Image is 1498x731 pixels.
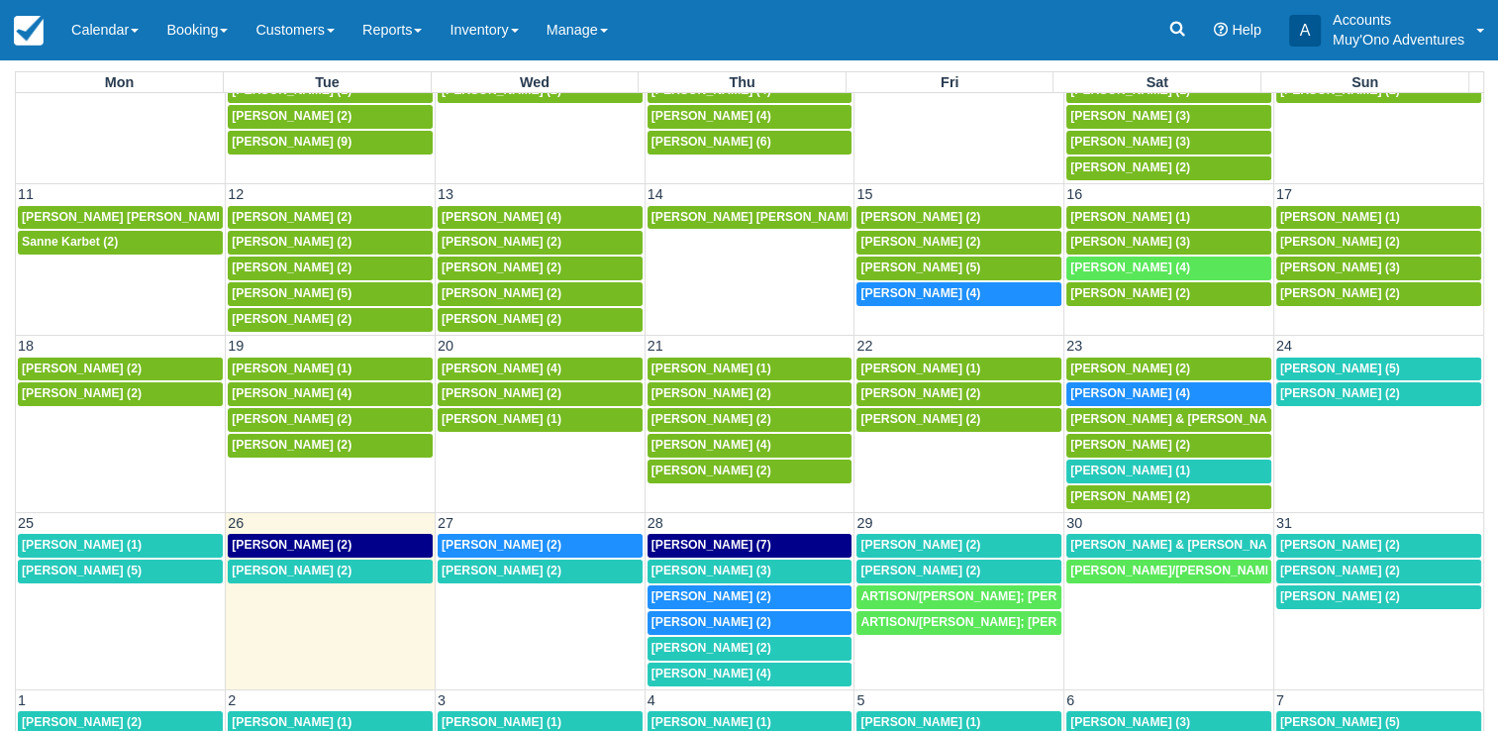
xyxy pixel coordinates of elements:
[651,135,771,149] span: [PERSON_NAME] (6)
[1066,534,1271,558] a: [PERSON_NAME] & [PERSON_NAME] (1)
[1280,386,1400,400] span: [PERSON_NAME] (2)
[442,261,561,274] span: [PERSON_NAME] (2)
[648,408,852,432] a: [PERSON_NAME] (2)
[1276,560,1481,583] a: [PERSON_NAME] (2)
[442,362,561,375] span: [PERSON_NAME] (4)
[14,16,44,46] img: checkfront-main-nav-mini-logo.png
[648,460,852,483] a: [PERSON_NAME] (2)
[438,206,643,230] a: [PERSON_NAME] (4)
[651,564,771,577] span: [PERSON_NAME] (3)
[729,74,754,90] span: Thu
[438,560,643,583] a: [PERSON_NAME] (2)
[860,564,980,577] span: [PERSON_NAME] (2)
[648,206,852,230] a: [PERSON_NAME] [PERSON_NAME] (2)
[22,564,142,577] span: [PERSON_NAME] (5)
[232,438,351,452] span: [PERSON_NAME] (2)
[1276,534,1481,558] a: [PERSON_NAME] (2)
[228,231,433,255] a: [PERSON_NAME] (2)
[228,308,433,332] a: [PERSON_NAME] (2)
[438,257,643,280] a: [PERSON_NAME] (2)
[860,210,980,224] span: [PERSON_NAME] (2)
[1066,408,1271,432] a: [PERSON_NAME] & [PERSON_NAME] (3)
[1070,538,1307,552] span: [PERSON_NAME] & [PERSON_NAME] (1)
[651,464,771,477] span: [PERSON_NAME] (2)
[1276,231,1481,255] a: [PERSON_NAME] (2)
[1147,74,1168,90] span: Sat
[1280,235,1400,249] span: [PERSON_NAME] (2)
[1066,434,1271,458] a: [PERSON_NAME] (2)
[438,534,643,558] a: [PERSON_NAME] (2)
[651,362,771,375] span: [PERSON_NAME] (1)
[860,538,980,552] span: [PERSON_NAME] (2)
[856,282,1061,306] a: [PERSON_NAME] (4)
[856,231,1061,255] a: [PERSON_NAME] (2)
[232,210,351,224] span: [PERSON_NAME] (2)
[228,534,433,558] a: [PERSON_NAME] (2)
[18,206,223,230] a: [PERSON_NAME] [PERSON_NAME] (1)
[648,105,852,129] a: [PERSON_NAME] (4)
[438,382,643,406] a: [PERSON_NAME] (2)
[18,382,223,406] a: [PERSON_NAME] (2)
[1274,692,1286,708] span: 7
[854,515,874,531] span: 29
[651,667,771,680] span: [PERSON_NAME] (4)
[22,386,142,400] span: [PERSON_NAME] (2)
[648,382,852,406] a: [PERSON_NAME] (2)
[1276,358,1481,381] a: [PERSON_NAME] (5)
[1066,131,1271,155] a: [PERSON_NAME] (3)
[1064,515,1084,531] span: 30
[442,235,561,249] span: [PERSON_NAME] (2)
[442,210,561,224] span: [PERSON_NAME] (4)
[520,74,549,90] span: Wed
[22,362,142,375] span: [PERSON_NAME] (2)
[436,692,448,708] span: 3
[648,534,852,558] a: [PERSON_NAME] (7)
[1064,692,1076,708] span: 6
[1066,231,1271,255] a: [PERSON_NAME] (3)
[438,358,643,381] a: [PERSON_NAME] (4)
[648,131,852,155] a: [PERSON_NAME] (6)
[854,692,866,708] span: 5
[1276,282,1481,306] a: [PERSON_NAME] (2)
[22,235,118,249] span: Sanne Karbet (2)
[232,564,351,577] span: [PERSON_NAME] (2)
[1064,186,1084,202] span: 16
[1066,485,1271,509] a: [PERSON_NAME] (2)
[856,585,1061,609] a: ARTISON/[PERSON_NAME]; [PERSON_NAME]/[PERSON_NAME]; [PERSON_NAME]/[PERSON_NAME]; [PERSON_NAME]/[P...
[442,564,561,577] span: [PERSON_NAME] (2)
[646,515,665,531] span: 28
[860,261,980,274] span: [PERSON_NAME] (5)
[232,109,351,123] span: [PERSON_NAME] (2)
[651,641,771,655] span: [PERSON_NAME] (2)
[1276,206,1481,230] a: [PERSON_NAME] (1)
[1232,22,1261,38] span: Help
[856,560,1061,583] a: [PERSON_NAME] (2)
[1070,109,1190,123] span: [PERSON_NAME] (3)
[856,257,1061,280] a: [PERSON_NAME] (5)
[854,186,874,202] span: 15
[1274,186,1294,202] span: 17
[22,538,142,552] span: [PERSON_NAME] (1)
[232,235,351,249] span: [PERSON_NAME] (2)
[651,210,876,224] span: [PERSON_NAME] [PERSON_NAME] (2)
[651,615,771,629] span: [PERSON_NAME] (2)
[232,362,351,375] span: [PERSON_NAME] (1)
[1066,560,1271,583] a: [PERSON_NAME]/[PERSON_NAME]/[PERSON_NAME] (2)
[438,408,643,432] a: [PERSON_NAME] (1)
[442,538,561,552] span: [PERSON_NAME] (2)
[646,338,665,354] span: 21
[941,74,958,90] span: Fri
[1280,564,1400,577] span: [PERSON_NAME] (2)
[856,534,1061,558] a: [PERSON_NAME] (2)
[442,312,561,326] span: [PERSON_NAME] (2)
[1280,589,1400,603] span: [PERSON_NAME] (2)
[1070,135,1190,149] span: [PERSON_NAME] (3)
[1070,564,1400,577] span: [PERSON_NAME]/[PERSON_NAME]/[PERSON_NAME] (2)
[856,382,1061,406] a: [PERSON_NAME] (2)
[1070,715,1190,729] span: [PERSON_NAME] (3)
[651,386,771,400] span: [PERSON_NAME] (2)
[436,186,455,202] span: 13
[436,338,455,354] span: 20
[442,715,561,729] span: [PERSON_NAME] (1)
[646,692,657,708] span: 4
